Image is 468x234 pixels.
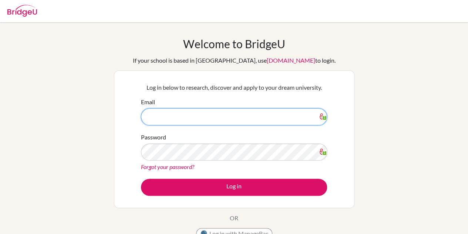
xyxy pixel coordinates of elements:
label: Password [141,133,166,142]
img: Bridge-U [7,5,37,17]
div: If your school is based in [GEOGRAPHIC_DATA], use to login. [133,56,336,65]
p: OR [230,214,238,223]
button: Log in [141,179,327,196]
a: [DOMAIN_NAME] [267,57,315,64]
a: Forgot your password? [141,163,194,170]
h1: Welcome to BridgeU [183,37,285,50]
label: Email [141,98,155,106]
p: Log in below to research, discover and apply to your dream university. [141,83,327,92]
